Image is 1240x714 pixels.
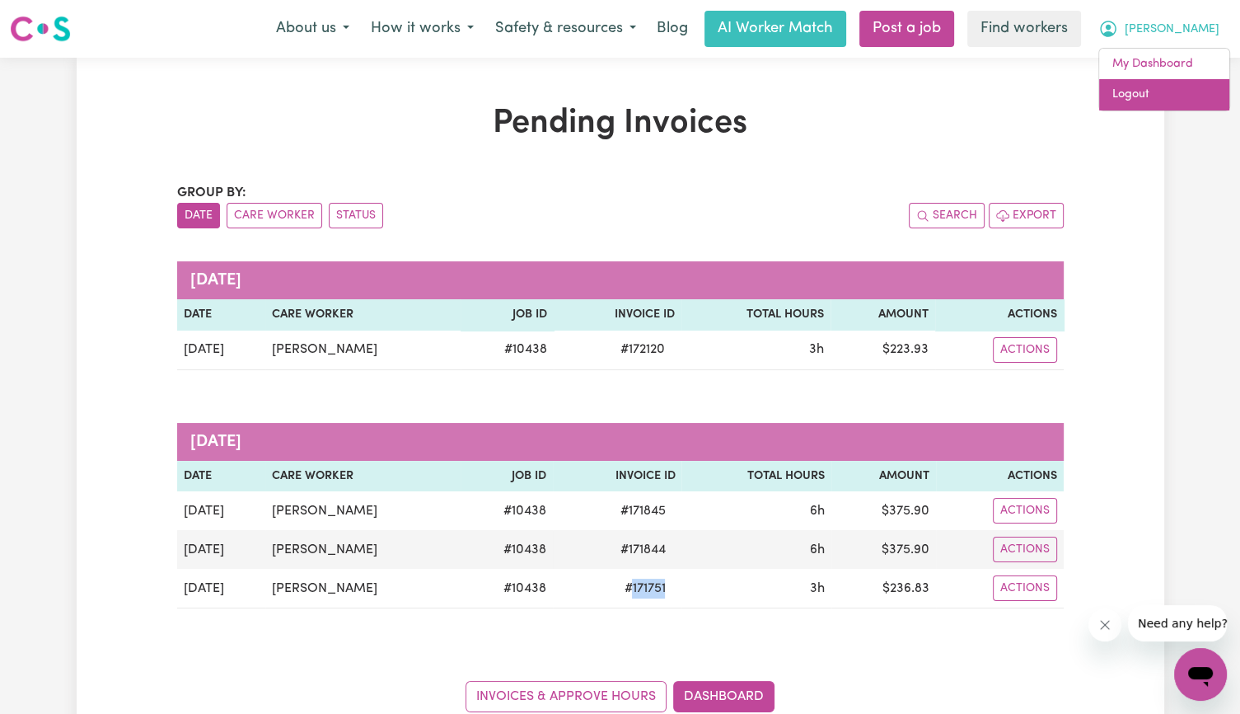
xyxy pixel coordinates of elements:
span: Group by: [177,186,246,200]
button: How it works [360,12,484,46]
th: Invoice ID [553,461,682,492]
td: # 10438 [461,331,553,370]
th: Care Worker [265,299,461,331]
td: [DATE] [177,331,265,370]
span: # 171844 [610,540,675,560]
td: # 10438 [461,491,553,530]
th: Amount [831,461,936,492]
button: Actions [993,575,1057,601]
div: My Account [1098,48,1230,111]
td: [DATE] [177,530,265,569]
td: [DATE] [177,491,265,530]
caption: [DATE] [177,423,1064,461]
td: # 10438 [461,530,553,569]
iframe: Message from company [1128,605,1227,641]
span: [PERSON_NAME] [1125,21,1219,39]
td: [PERSON_NAME] [265,331,461,370]
td: # 10438 [461,569,553,608]
td: [PERSON_NAME] [265,491,461,530]
th: Invoice ID [554,299,681,331]
button: About us [265,12,360,46]
span: # 171845 [610,501,675,521]
button: sort invoices by care worker [227,203,322,228]
a: My Dashboard [1099,49,1229,80]
button: sort invoices by paid status [329,203,383,228]
caption: [DATE] [177,261,1064,299]
a: Logout [1099,79,1229,110]
span: Need any help? [10,12,100,25]
th: Date [177,461,265,492]
iframe: Close message [1088,608,1121,641]
th: Care Worker [265,461,461,492]
td: $ 375.90 [831,530,936,569]
th: Amount [831,299,935,331]
a: Blog [647,11,698,47]
th: Job ID [461,299,553,331]
th: Total Hours [681,461,831,492]
a: Post a job [859,11,954,47]
button: Export [989,203,1064,228]
span: # 172120 [611,340,675,359]
td: $ 375.90 [831,491,936,530]
th: Actions [936,461,1064,492]
button: Actions [993,337,1057,363]
button: Safety & resources [484,12,647,46]
img: Careseekers logo [10,14,71,44]
td: $ 236.83 [831,569,936,608]
button: My Account [1088,12,1230,46]
td: $ 223.93 [831,331,935,370]
button: Search [909,203,985,228]
span: 3 hours [810,582,825,595]
h1: Pending Invoices [177,104,1064,143]
iframe: Button to launch messaging window [1174,648,1227,701]
a: AI Worker Match [704,11,846,47]
th: Total Hours [681,299,831,331]
span: # 171751 [614,579,675,599]
a: Dashboard [673,681,774,712]
td: [PERSON_NAME] [265,569,461,608]
button: Actions [993,537,1057,562]
th: Job ID [461,461,553,492]
a: Find workers [967,11,1081,47]
button: Actions [993,498,1057,524]
td: [PERSON_NAME] [265,530,461,569]
span: 6 hours [810,543,825,557]
td: [DATE] [177,569,265,608]
button: sort invoices by date [177,203,220,228]
a: Careseekers logo [10,10,71,48]
a: Invoices & Approve Hours [466,681,667,712]
th: Date [177,299,265,331]
th: Actions [935,299,1063,331]
span: 6 hours [810,505,825,518]
span: 3 hours [809,343,824,356]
